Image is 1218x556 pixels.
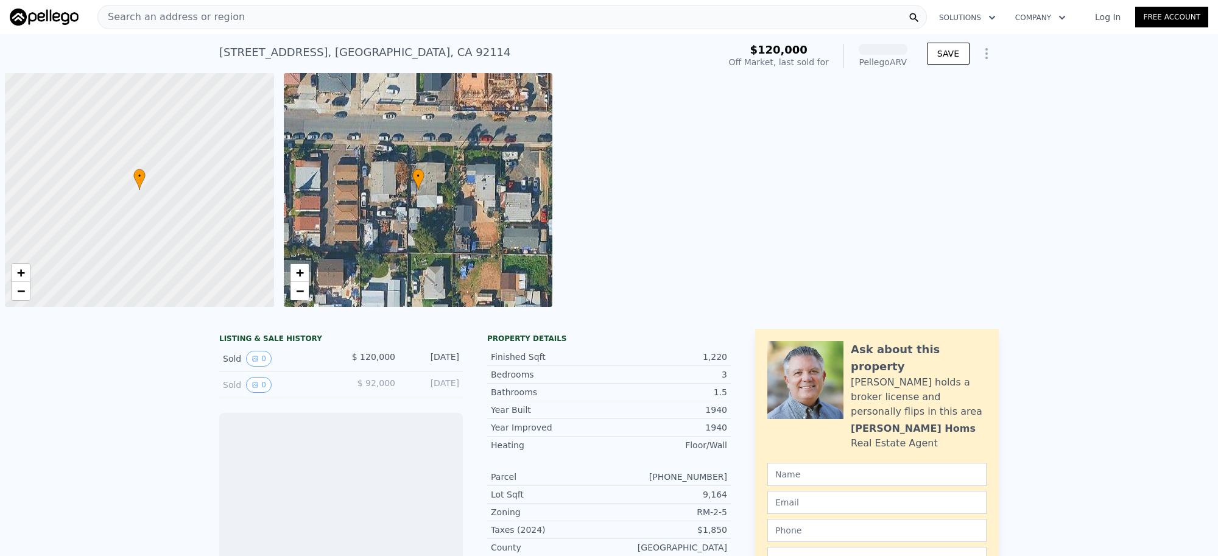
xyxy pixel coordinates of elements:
[491,541,609,554] div: County
[1135,7,1208,27] a: Free Account
[487,334,731,343] div: Property details
[851,375,987,419] div: [PERSON_NAME] holds a broker license and personally flips in this area
[357,378,395,388] span: $ 92,000
[290,264,309,282] a: Zoom in
[1005,7,1075,29] button: Company
[491,488,609,501] div: Lot Sqft
[12,282,30,300] a: Zoom out
[491,524,609,536] div: Taxes (2024)
[609,386,727,398] div: 1.5
[290,282,309,300] a: Zoom out
[295,265,303,280] span: +
[491,439,609,451] div: Heating
[133,169,146,190] div: •
[974,41,999,66] button: Show Options
[609,471,727,483] div: [PHONE_NUMBER]
[609,488,727,501] div: 9,164
[412,169,424,190] div: •
[17,265,25,280] span: +
[219,334,463,346] div: LISTING & SALE HISTORY
[491,368,609,381] div: Bedrooms
[246,377,272,393] button: View historical data
[352,352,395,362] span: $ 120,000
[246,351,272,367] button: View historical data
[12,264,30,282] a: Zoom in
[851,436,938,451] div: Real Estate Agent
[859,56,907,68] div: Pellego ARV
[412,171,424,181] span: •
[767,519,987,542] input: Phone
[219,44,511,61] div: [STREET_ADDRESS] , [GEOGRAPHIC_DATA] , CA 92114
[1080,11,1135,23] a: Log In
[491,471,609,483] div: Parcel
[767,463,987,486] input: Name
[609,404,727,416] div: 1940
[750,43,808,56] span: $120,000
[609,421,727,434] div: 1940
[98,10,245,24] span: Search an address or region
[609,368,727,381] div: 3
[851,421,976,436] div: [PERSON_NAME] Homs
[491,404,609,416] div: Year Built
[17,283,25,298] span: −
[295,283,303,298] span: −
[609,506,727,518] div: RM-2-5
[609,541,727,554] div: [GEOGRAPHIC_DATA]
[491,351,609,363] div: Finished Sqft
[405,351,459,367] div: [DATE]
[491,386,609,398] div: Bathrooms
[729,56,829,68] div: Off Market, last sold for
[609,439,727,451] div: Floor/Wall
[223,351,331,367] div: Sold
[929,7,1005,29] button: Solutions
[491,421,609,434] div: Year Improved
[927,43,970,65] button: SAVE
[851,341,987,375] div: Ask about this property
[609,351,727,363] div: 1,220
[609,524,727,536] div: $1,850
[10,9,79,26] img: Pellego
[767,491,987,514] input: Email
[133,171,146,181] span: •
[223,377,331,393] div: Sold
[491,506,609,518] div: Zoning
[405,377,459,393] div: [DATE]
